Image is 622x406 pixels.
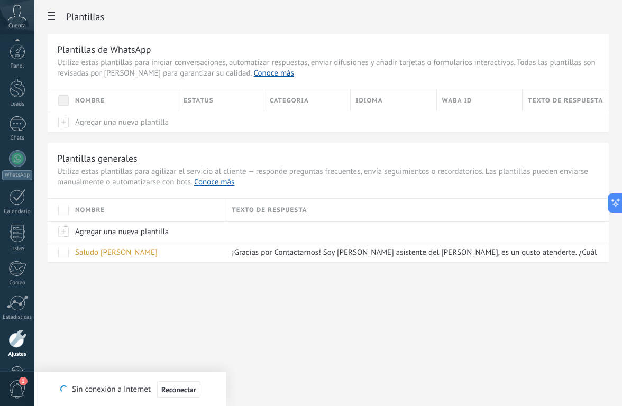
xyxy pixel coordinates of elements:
[351,89,436,112] div: Idioma
[194,177,234,187] a: Conoce más
[226,199,609,221] div: Texto de respuesta
[157,381,200,398] button: Reconectar
[75,247,158,257] span: Saludo [PERSON_NAME]
[2,63,33,70] div: Panel
[2,101,33,108] div: Leads
[19,377,28,385] span: 1
[70,89,178,112] div: Nombre
[2,208,33,215] div: Calendario
[2,245,33,252] div: Listas
[66,6,609,27] h2: Plantillas
[2,314,33,321] div: Estadísticas
[60,381,200,398] div: Sin conexión a Internet
[75,227,169,237] span: Agregar una nueva plantilla
[75,117,169,127] span: Agregar una nueva plantilla
[57,167,599,188] span: Utiliza estas plantillas para agilizar el servicio al cliente — responde preguntas frecuentes, en...
[2,351,33,358] div: Ajustes
[2,135,33,142] div: Chats
[57,58,599,79] span: Utiliza estas plantillas para iniciar conversaciones, automatizar respuestas, enviar difusiones y...
[437,89,523,112] div: WABA ID
[70,199,226,221] div: Nombre
[2,170,32,180] div: WhatsApp
[178,89,264,112] div: Estatus
[57,43,599,56] h3: Plantillas de WhatsApp
[2,280,33,287] div: Correo
[254,68,294,78] a: Conoce más
[8,23,26,30] span: Cuenta
[57,152,599,164] h3: Plantillas generales
[161,386,196,393] span: Reconectar
[264,89,350,112] div: Categoria
[226,242,598,262] div: ¡Gracias por Contactarnos! Soy Jessica asistente del Dr. Iván Jiménez, es un gusto atenderte. ¿Cu...
[523,89,609,112] div: Texto de respuesta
